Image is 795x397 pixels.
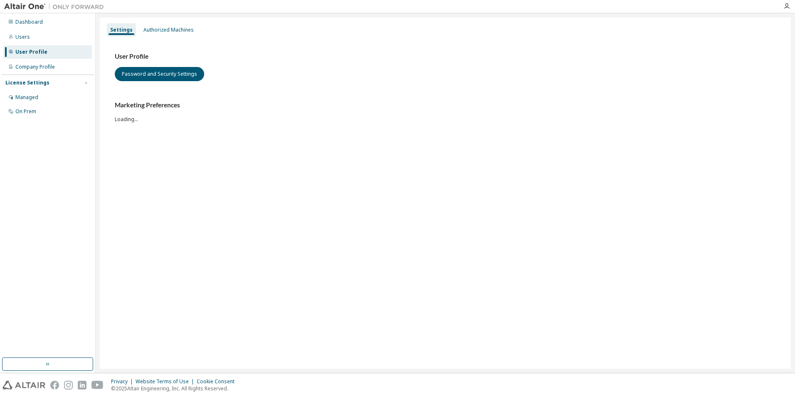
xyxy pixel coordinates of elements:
[50,381,59,390] img: facebook.svg
[111,385,239,392] p: © 2025 Altair Engineering, Inc. All Rights Reserved.
[15,64,55,70] div: Company Profile
[91,381,104,390] img: youtube.svg
[15,34,30,40] div: Users
[115,101,776,122] div: Loading...
[15,19,43,25] div: Dashboard
[15,108,36,115] div: On Prem
[15,94,38,101] div: Managed
[115,67,204,81] button: Password and Security Settings
[2,381,45,390] img: altair_logo.svg
[110,27,133,33] div: Settings
[197,378,239,385] div: Cookie Consent
[143,27,194,33] div: Authorized Machines
[15,49,47,55] div: User Profile
[78,381,86,390] img: linkedin.svg
[136,378,197,385] div: Website Terms of Use
[111,378,136,385] div: Privacy
[5,79,49,86] div: License Settings
[64,381,73,390] img: instagram.svg
[115,101,776,109] h3: Marketing Preferences
[115,52,776,61] h3: User Profile
[4,2,108,11] img: Altair One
